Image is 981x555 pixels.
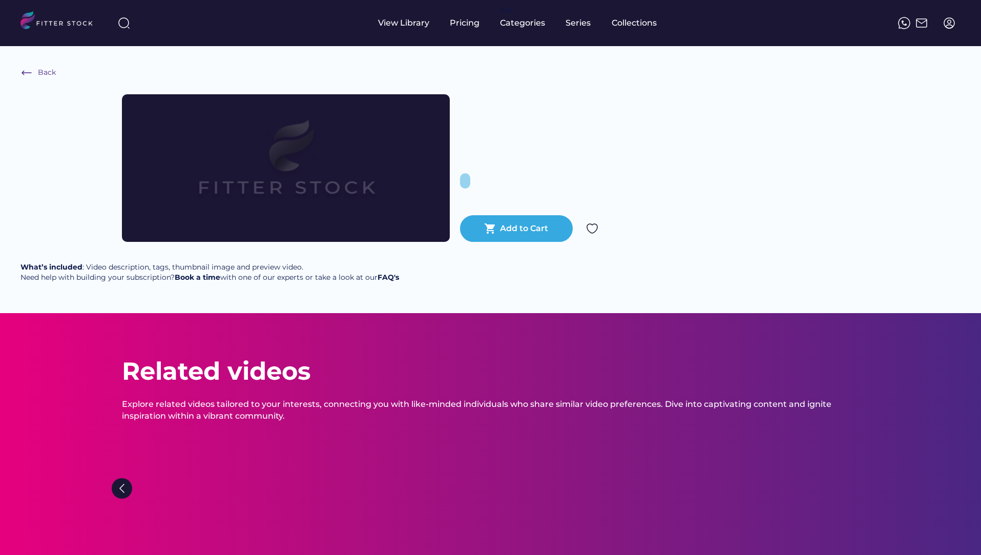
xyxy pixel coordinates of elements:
a: FAQ's [378,273,399,282]
img: Frame%2051.svg [915,17,928,29]
img: LOGO.svg [20,11,101,32]
a: Book a time [175,273,220,282]
div: Collections [612,17,657,29]
div: fvck [500,5,513,15]
img: Group%201000002322%20%281%29.svg [112,478,132,499]
div: Pricing [450,17,479,29]
img: search-normal%203.svg [118,17,130,29]
div: : Video description, tags, thumbnail image and preview video. Need help with building your subscr... [20,262,399,282]
strong: What’s included [20,262,82,272]
div: Back [38,68,56,78]
img: Frame%20%286%29.svg [20,67,33,79]
img: Frame%2079%20%281%29.svg [155,94,417,242]
div: View Library [378,17,429,29]
img: Group%201000002324.svg [586,222,598,235]
img: profile-circle.svg [943,17,955,29]
div: Related videos [122,354,310,388]
button: shopping_cart [484,222,496,235]
div: Categories [500,17,545,29]
div: Explore related videos tailored to your interests, connecting you with like-minded individuals wh... [122,399,860,422]
img: meteor-icons_whatsapp%20%281%29.svg [898,17,910,29]
div: Series [566,17,591,29]
div: Add to Cart [500,223,548,234]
